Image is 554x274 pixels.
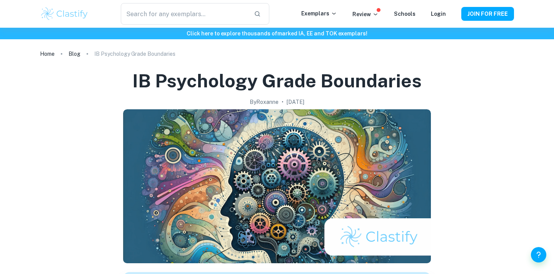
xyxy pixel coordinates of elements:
[301,9,337,18] p: Exemplars
[352,10,379,18] p: Review
[123,109,431,263] img: IB Psychology Grade Boundaries cover image
[531,247,546,262] button: Help and Feedback
[394,11,415,17] a: Schools
[250,98,279,106] h2: By Roxanne
[2,29,552,38] h6: Click here to explore thousands of marked IA, EE and TOK exemplars !
[461,7,514,21] button: JOIN FOR FREE
[121,3,248,25] input: Search for any exemplars...
[68,48,80,59] a: Blog
[282,98,284,106] p: •
[94,50,175,58] p: IB Psychology Grade Boundaries
[40,6,89,22] img: Clastify logo
[132,68,422,93] h1: IB Psychology Grade Boundaries
[287,98,304,106] h2: [DATE]
[40,48,55,59] a: Home
[431,11,446,17] a: Login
